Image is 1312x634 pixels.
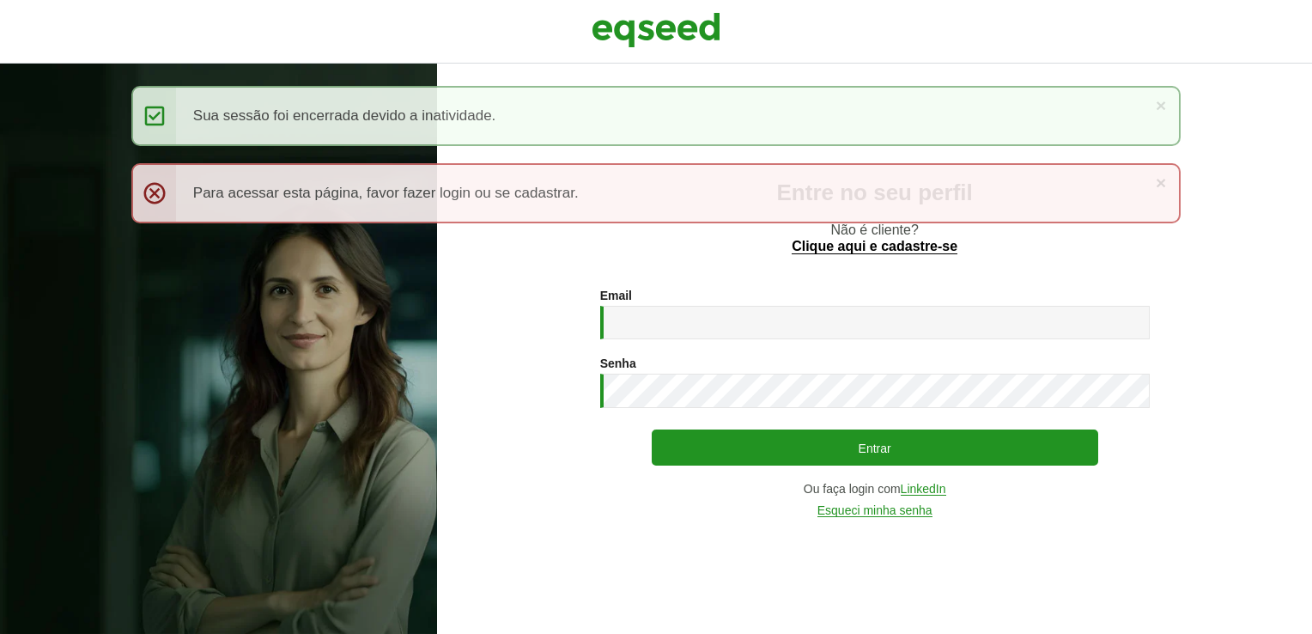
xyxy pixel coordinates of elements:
label: Email [600,290,632,302]
a: LinkedIn [901,483,946,496]
a: × [1156,174,1166,192]
img: EqSeed Logo [592,9,720,52]
button: Entrar [652,430,1098,466]
a: Clique aqui e cadastre-se [792,240,957,254]
a: × [1156,96,1166,114]
div: Sua sessão foi encerrada devido a inatividade. [131,86,1181,146]
label: Senha [600,357,636,369]
div: Ou faça login com [600,483,1150,496]
a: Esqueci minha senha [817,504,932,517]
div: Para acessar esta página, favor fazer login ou se cadastrar. [131,163,1181,223]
